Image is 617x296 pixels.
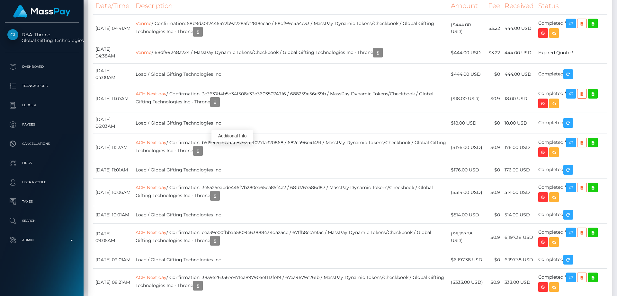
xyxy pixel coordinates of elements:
[133,15,448,42] td: / Confirmation: 58b9d30f7446472b9a7285fe2818ecae / 68df99c4a4c33 / MassPay Dynamic Tokens/Checkbo...
[502,179,536,206] td: 514.00 USD
[486,64,502,85] td: $0
[449,134,486,161] td: ($176.00 USD)
[7,62,76,72] p: Dashboard
[7,120,76,129] p: Payees
[449,224,486,251] td: ($6,197.38 USD)
[5,59,79,75] a: Dashboard
[502,269,536,296] td: 333.00 USD
[133,224,448,251] td: / Confirmation: eea39e00fbba45809e63888434da25cc / 67ffb8cc7ef5c / MassPay Dynamic Tokens/Checkbo...
[449,85,486,112] td: ($18.00 USD)
[136,274,166,280] a: ACH Next day
[133,134,448,161] td: / Confirmation: b5197c51307a4c8792a19027fa320868 / 682ca96e4149f / MassPay Dynamic Tokens/Checkbo...
[7,158,76,168] p: Links
[136,140,166,145] a: ACH Next day
[133,206,448,224] td: Load / Global Gifting Technologies Inc
[536,42,607,64] td: Expired Quote *
[502,64,536,85] td: 444.00 USD
[133,42,448,64] td: / 68df99248a724 / MassPay Dynamic Tokens/Checkbook / Global Gifting Technologies Inc - Throne
[7,178,76,187] p: User Profile
[449,64,486,85] td: $444.00 USD
[486,224,502,251] td: $0.9
[486,161,502,179] td: $0
[93,112,133,134] td: [DATE] 06:03AM
[93,269,133,296] td: [DATE] 08:21AM
[5,32,79,43] span: DBA: Throne Global Gifting Technologies Inc
[133,85,448,112] td: / Confirmation: 3c3637d4b5d34f508e33e360350749f6 / 688259e56e39b / MassPay Dynamic Tokens/Checkbo...
[536,179,607,206] td: Completed *
[536,161,607,179] td: Completed
[136,49,152,55] a: Venmo
[5,78,79,94] a: Transactions
[93,161,133,179] td: [DATE] 11:01AM
[136,21,152,26] a: Venmo
[536,206,607,224] td: Completed
[486,179,502,206] td: $0.9
[486,112,502,134] td: $0
[502,15,536,42] td: 444.00 USD
[486,269,502,296] td: $0.9
[5,174,79,190] a: User Profile
[502,42,536,64] td: 444.00 USD
[133,112,448,134] td: Load / Global Gifting Technologies Inc
[136,230,166,235] a: ACH Next day
[502,224,536,251] td: 6,197.38 USD
[7,197,76,206] p: Taxes
[5,194,79,210] a: Taxes
[7,100,76,110] p: Ledger
[136,185,166,190] a: ACH Next day
[449,251,486,269] td: $6,197.38 USD
[536,64,607,85] td: Completed
[486,15,502,42] td: $3.22
[449,206,486,224] td: $514.00 USD
[136,91,166,97] a: ACH Next day
[133,161,448,179] td: Load / Global Gifting Technologies Inc
[7,81,76,91] p: Transactions
[5,232,79,248] a: Admin
[486,206,502,224] td: $0
[93,15,133,42] td: [DATE] 04:41AM
[133,251,448,269] td: Load / Global Gifting Technologies Inc
[93,85,133,112] td: [DATE] 11:07AM
[449,269,486,296] td: ($333.00 USD)
[93,206,133,224] td: [DATE] 10:01AM
[536,85,607,112] td: Completed *
[536,134,607,161] td: Completed *
[5,155,79,171] a: Links
[5,97,79,113] a: Ledger
[5,136,79,152] a: Cancellations
[93,42,133,64] td: [DATE] 04:38AM
[133,179,448,206] td: / Confirmation: 3e5525eabde446f7b280ea65ca85f4a2 / 681b767586d87 / MassPay Dynamic Tokens/Checkbo...
[502,251,536,269] td: 6,197.38 USD
[449,161,486,179] td: $176.00 USD
[449,112,486,134] td: $18.00 USD
[486,251,502,269] td: $0
[502,112,536,134] td: 18.00 USD
[7,216,76,226] p: Search
[93,64,133,85] td: [DATE] 04:00AM
[486,134,502,161] td: $0.9
[536,251,607,269] td: Completed
[93,224,133,251] td: [DATE] 09:05AM
[502,134,536,161] td: 176.00 USD
[449,15,486,42] td: ($444.00 USD)
[536,15,607,42] td: Completed *
[133,269,448,296] td: / Confirmation: 38395263567e471ea897905ef113fef9 / 67ea9679c261b / MassPay Dynamic Tokens/Checkbo...
[7,139,76,149] p: Cancellations
[5,117,79,133] a: Payees
[5,213,79,229] a: Search
[93,251,133,269] td: [DATE] 09:01AM
[133,64,448,85] td: Load / Global Gifting Technologies Inc
[93,179,133,206] td: [DATE] 10:06AM
[211,130,253,142] div: Additional Info
[486,85,502,112] td: $0.9
[536,224,607,251] td: Completed *
[502,206,536,224] td: 514.00 USD
[502,161,536,179] td: 176.00 USD
[7,235,76,245] p: Admin
[7,29,18,40] img: Global Gifting Technologies Inc
[93,134,133,161] td: [DATE] 11:12AM
[13,5,70,18] img: MassPay Logo
[536,269,607,296] td: Completed *
[449,179,486,206] td: ($514.00 USD)
[486,42,502,64] td: $3.22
